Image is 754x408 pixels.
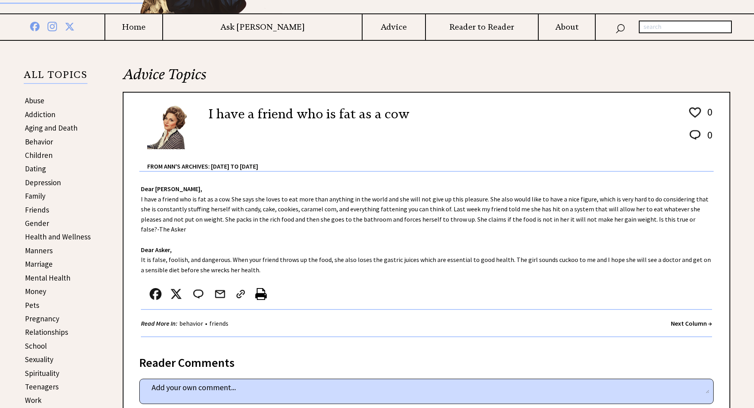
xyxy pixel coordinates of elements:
a: friends [207,319,230,327]
a: Next Column → [671,319,712,327]
a: Ask [PERSON_NAME] [163,22,362,32]
img: mail.png [214,288,226,300]
a: Depression [25,178,61,187]
a: Home [105,22,162,32]
td: 0 [703,128,713,149]
a: Pregnancy [25,314,59,323]
a: Mental Health [25,273,70,283]
a: Marriage [25,259,53,269]
img: printer%20icon.png [255,288,267,300]
a: Teenagers [25,382,59,391]
strong: Dear Asker, [141,246,172,254]
a: Work [25,395,42,405]
a: About [539,22,595,32]
img: Ann6%20v2%20small.png [147,104,197,149]
td: 0 [703,105,713,127]
img: facebook.png [150,288,161,300]
a: Family [25,191,46,201]
a: Aging and Death [25,123,78,133]
a: Abuse [25,96,44,105]
a: Manners [25,246,53,255]
img: instagram%20blue.png [47,20,57,31]
img: x%20blue.png [65,21,74,31]
a: Behavior [25,137,53,146]
strong: Read More In: [141,319,177,327]
img: search_nav.png [615,22,625,34]
a: Children [25,150,53,160]
a: School [25,341,47,351]
img: link_02.png [235,288,247,300]
img: heart_outline%201.png [688,106,702,120]
div: • [141,319,230,328]
a: Friends [25,205,49,214]
img: x_small.png [170,288,182,300]
img: message_round%202.png [688,129,702,141]
a: behavior [177,319,205,327]
a: Relationships [25,327,68,337]
a: Addiction [25,110,55,119]
a: Health and Wellness [25,232,91,241]
a: Reader to Reader [426,22,538,32]
a: Sexuality [25,355,53,364]
a: Money [25,287,46,296]
h2: I have a friend who is fat as a cow [209,104,410,123]
img: message_round%202.png [192,288,205,300]
div: I have a friend who is fat as a cow. She says she loves to eat more than anything in the world an... [123,172,729,345]
a: Gender [25,218,49,228]
div: Reader Comments [139,354,714,367]
a: Dating [25,164,46,173]
a: Spirituality [25,368,59,378]
h2: Advice Topics [123,65,730,92]
div: From Ann's Archives: [DATE] to [DATE] [147,150,714,171]
a: Advice [363,22,425,32]
p: ALL TOPICS [24,70,87,84]
input: search [639,21,732,33]
img: facebook%20blue.png [30,20,40,31]
a: Pets [25,300,39,310]
strong: Dear [PERSON_NAME], [141,185,202,193]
